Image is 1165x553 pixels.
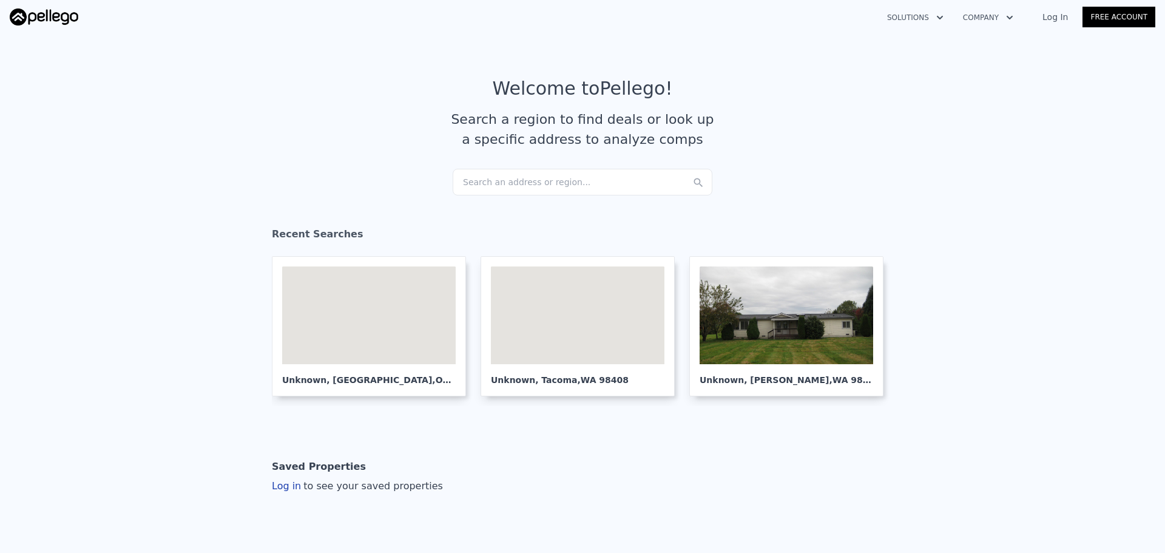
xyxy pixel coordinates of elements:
div: Unknown , [GEOGRAPHIC_DATA] [282,364,456,386]
a: Log In [1028,11,1082,23]
div: Recent Searches [272,217,893,256]
button: Solutions [877,7,953,29]
a: Map Unknown, [GEOGRAPHIC_DATA],OK 74021 [272,256,476,396]
div: Unknown , Tacoma [491,364,664,386]
span: , WA 98408 [578,375,629,385]
span: to see your saved properties [301,480,443,492]
div: Log in [272,479,443,494]
div: Unknown , [PERSON_NAME] [700,364,873,386]
div: Saved Properties [272,455,366,479]
div: Search an address or region... [453,169,712,195]
div: Map [282,266,456,364]
div: Map [491,266,664,364]
a: Free Account [1082,7,1155,27]
a: Map Unknown, Tacoma,WA 98408 [481,256,684,396]
div: Search a region to find deals or look up a specific address to analyze comps [447,109,718,149]
img: Pellego [10,8,78,25]
a: Unknown, [PERSON_NAME],WA 98371 [689,256,893,396]
span: , OK 74021 [432,375,482,385]
div: Welcome to Pellego ! [493,78,673,100]
span: , WA 98371 [829,375,881,385]
button: Company [953,7,1023,29]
